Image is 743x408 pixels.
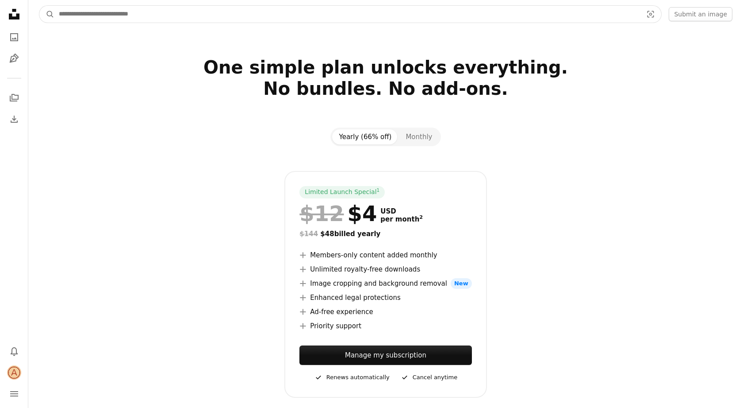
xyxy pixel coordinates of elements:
form: Find visuals sitewide [39,5,662,23]
h2: One simple plan unlocks everything. No bundles. No add-ons. [99,57,672,120]
a: Illustrations [5,50,23,67]
button: Notifications [5,342,23,360]
div: Cancel anytime [400,372,457,383]
button: Visual search [640,6,661,23]
a: 1 [375,188,382,197]
li: Ad-free experience [299,307,471,317]
span: per month [380,215,423,223]
span: USD [380,207,423,215]
sup: 1 [377,187,380,193]
div: Limited Launch Special [299,186,385,198]
span: $144 [299,230,318,238]
button: Menu [5,385,23,403]
li: Members-only content added monthly [299,250,471,260]
li: Enhanced legal protections [299,292,471,303]
div: Renews automatically [314,372,390,383]
img: Avatar of user Angely Dub [7,365,21,380]
a: 2 [417,215,425,223]
sup: 2 [419,214,423,220]
button: Profile [5,364,23,381]
a: Photos [5,28,23,46]
div: $48 billed yearly [299,229,471,239]
a: Collections [5,89,23,107]
button: Submit an image [669,7,732,21]
button: Yearly (66% off) [332,129,399,144]
div: $4 [299,202,377,225]
a: Manage my subscription [299,346,471,365]
span: $12 [299,202,344,225]
li: Unlimited royalty-free downloads [299,264,471,275]
a: Home — Unsplash [5,5,23,25]
li: Image cropping and background removal [299,278,471,289]
a: Download History [5,110,23,128]
button: Search Unsplash [39,6,54,23]
li: Priority support [299,321,471,331]
span: New [451,278,472,289]
button: Monthly [398,129,439,144]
